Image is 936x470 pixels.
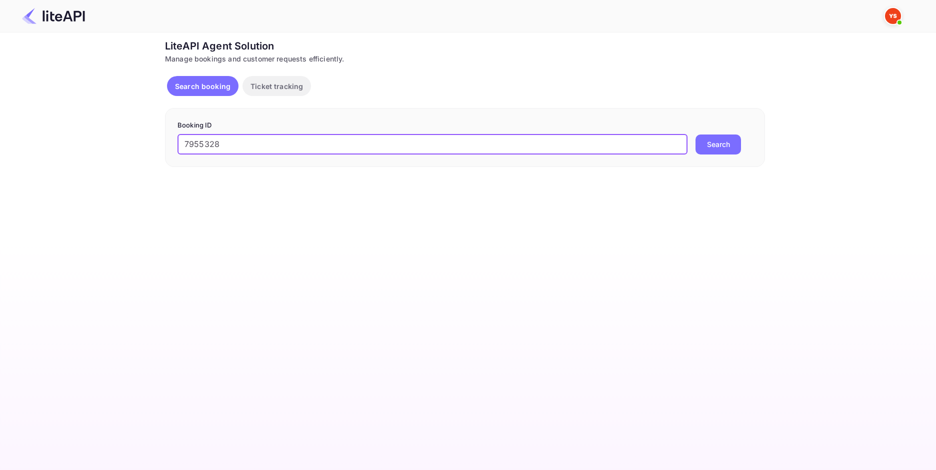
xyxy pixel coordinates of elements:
p: Booking ID [177,120,752,130]
button: Search [695,134,741,154]
input: Enter Booking ID (e.g., 63782194) [177,134,687,154]
div: LiteAPI Agent Solution [165,38,765,53]
p: Search booking [175,81,230,91]
p: Ticket tracking [250,81,303,91]
img: Yandex Support [885,8,901,24]
div: Manage bookings and customer requests efficiently. [165,53,765,64]
img: LiteAPI Logo [22,8,85,24]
